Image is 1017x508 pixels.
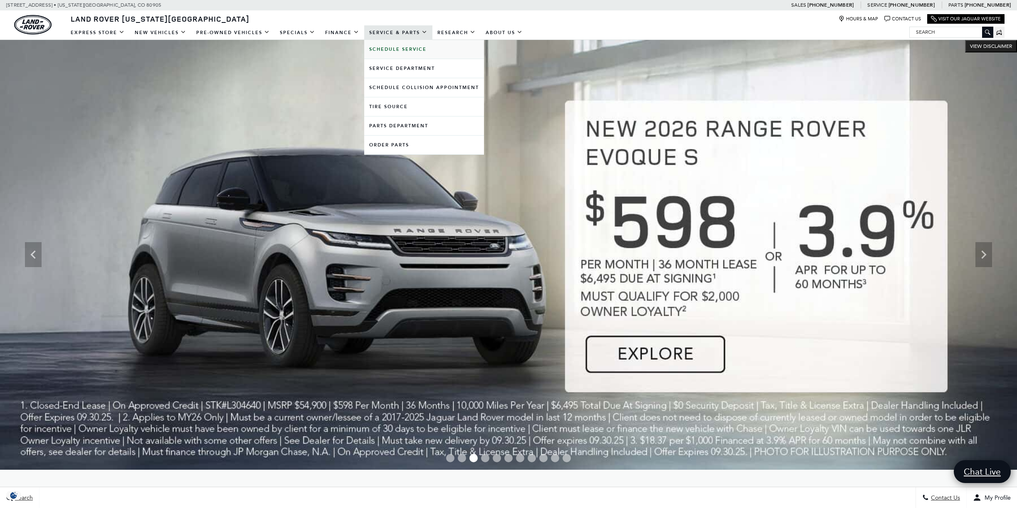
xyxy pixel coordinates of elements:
a: Specials [275,25,320,40]
a: About Us [481,25,528,40]
div: Previous [25,242,42,267]
a: [PHONE_NUMBER] [965,2,1011,8]
img: Land Rover [14,15,52,35]
a: Land Rover [US_STATE][GEOGRAPHIC_DATA] [66,14,254,24]
span: Go to slide 5 [493,454,501,462]
a: Schedule Collision Appointment [364,78,484,97]
a: [STREET_ADDRESS] • [US_STATE][GEOGRAPHIC_DATA], CO 80905 [6,2,161,8]
a: Research [432,25,481,40]
a: Hours & Map [839,16,878,22]
span: Go to slide 2 [458,454,466,462]
span: Sales [791,2,806,8]
span: Contact Us [929,494,960,501]
span: Chat Live [960,466,1005,477]
a: Contact Us [884,16,921,22]
img: Opt-Out Icon [4,491,23,500]
span: Service [867,2,887,8]
span: Go to slide 3 [469,454,478,462]
a: New Vehicles [130,25,191,40]
b: Schedule Service [369,46,427,52]
span: Go to slide 6 [504,454,513,462]
button: Open user profile menu [967,487,1017,508]
a: Tire Source [364,97,484,116]
a: [PHONE_NUMBER] [889,2,935,8]
a: EXPRESS STORE [66,25,130,40]
span: Go to slide 9 [539,454,548,462]
a: Visit Our Jaguar Website [931,16,1001,22]
a: Order Parts [364,136,484,154]
a: [PHONE_NUMBER] [807,2,854,8]
a: Schedule Service [364,40,484,59]
div: Next [975,242,992,267]
a: Finance [320,25,364,40]
section: Click to Open Cookie Consent Modal [4,491,23,500]
span: VIEW DISCLAIMER [970,43,1012,50]
span: Go to slide 4 [481,454,489,462]
button: VIEW DISCLAIMER [965,40,1017,52]
span: My Profile [981,494,1011,501]
span: Parts [948,2,963,8]
span: Go to slide 10 [551,454,559,462]
a: Pre-Owned Vehicles [191,25,275,40]
input: Search [910,27,993,37]
span: Land Rover [US_STATE][GEOGRAPHIC_DATA] [71,14,249,24]
a: Chat Live [954,460,1011,483]
a: Service Department [364,59,484,78]
span: Go to slide 1 [446,454,454,462]
span: Go to slide 8 [528,454,536,462]
a: land-rover [14,15,52,35]
span: Go to slide 7 [516,454,524,462]
span: Go to slide 11 [563,454,571,462]
a: Service & Parts [364,25,432,40]
a: Parts Department [364,116,484,135]
nav: Main Navigation [66,25,528,40]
